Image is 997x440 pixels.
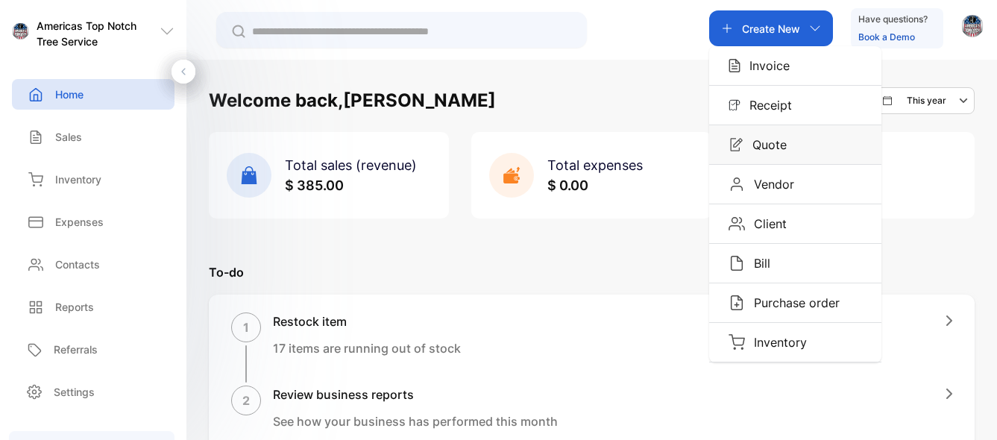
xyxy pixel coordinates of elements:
[729,58,740,73] img: Icon
[858,31,915,43] a: Book a Demo
[745,254,770,272] p: Bill
[243,318,249,336] p: 1
[55,172,101,187] p: Inventory
[709,10,833,46] button: Create NewIconInvoiceIconReceiptIconQuoteIconVendorIconClientIconBillIconPurchase orderIconInventory
[55,214,104,230] p: Expenses
[745,294,840,312] p: Purchase order
[743,136,787,154] p: Quote
[729,216,745,232] img: Icon
[870,87,975,114] button: This year
[12,6,57,51] button: Open LiveChat chat widget
[740,57,790,75] p: Invoice
[285,177,344,193] span: $ 385.00
[273,339,461,357] p: 17 items are running out of stock
[729,334,745,351] img: Icon
[729,295,745,311] img: Icon
[273,386,558,403] h1: Review business reports
[729,176,745,192] img: Icon
[729,137,743,152] img: Icon
[273,412,558,430] p: See how your business has performed this month
[745,333,807,351] p: Inventory
[742,21,800,37] p: Create New
[907,94,946,107] p: This year
[37,18,160,49] p: Americas Top Notch Tree Service
[740,96,792,114] p: Receipt
[12,23,29,40] img: logo
[547,157,643,173] span: Total expenses
[745,175,794,193] p: Vendor
[209,263,975,281] p: To-do
[858,12,928,27] p: Have questions?
[961,15,984,37] img: avatar
[729,255,745,271] img: Icon
[729,99,740,111] img: Icon
[54,342,98,357] p: Referrals
[55,299,94,315] p: Reports
[55,87,84,102] p: Home
[55,129,82,145] p: Sales
[54,384,95,400] p: Settings
[745,215,787,233] p: Client
[273,312,461,330] h1: Restock item
[547,177,588,193] span: $ 0.00
[242,392,250,409] p: 2
[961,10,984,46] button: avatar
[55,257,100,272] p: Contacts
[209,87,496,114] h1: Welcome back, [PERSON_NAME]
[285,157,417,173] span: Total sales (revenue)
